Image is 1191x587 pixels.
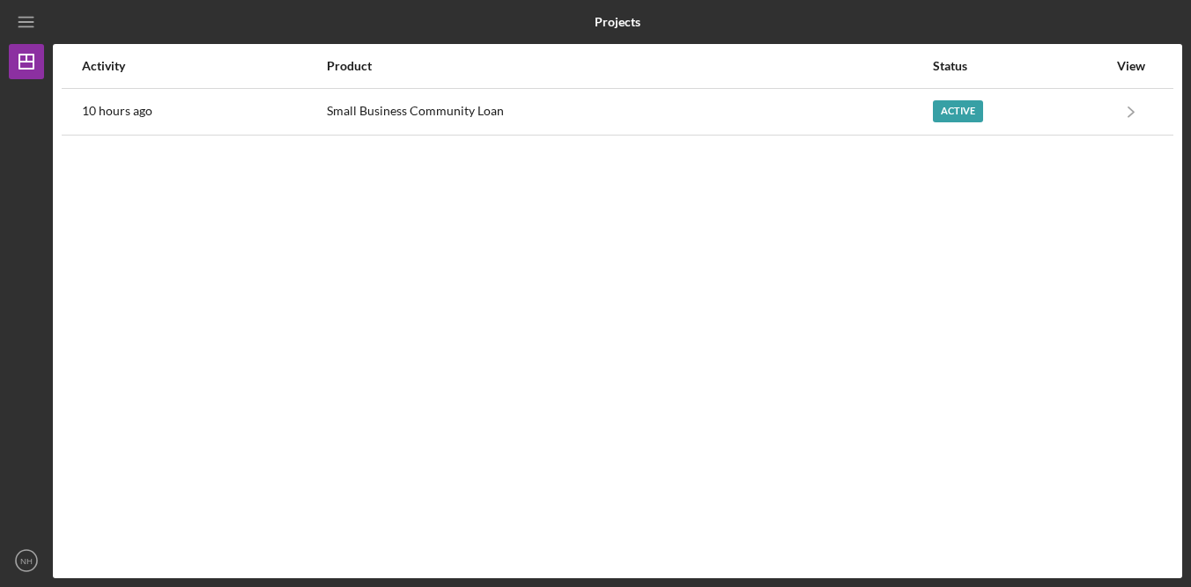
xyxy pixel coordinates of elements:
[82,104,152,118] time: 2025-09-15 07:13
[9,543,44,578] button: NH
[327,90,931,134] div: Small Business Community Loan
[327,59,931,73] div: Product
[82,59,325,73] div: Activity
[933,100,983,122] div: Active
[933,59,1107,73] div: Status
[1109,59,1153,73] div: View
[595,15,640,29] b: Projects
[20,556,33,566] text: NH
